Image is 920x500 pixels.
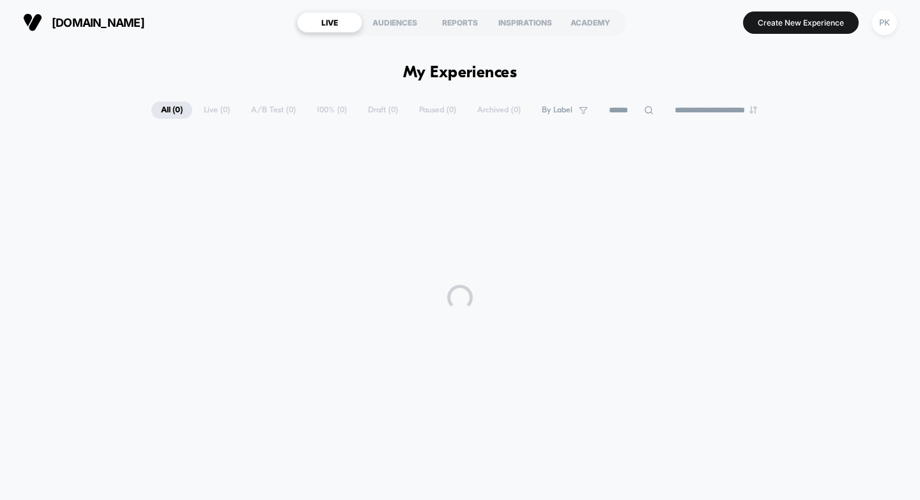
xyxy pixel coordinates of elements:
span: By Label [542,105,572,115]
div: PK [872,10,897,35]
span: All ( 0 ) [151,102,192,119]
div: AUDIENCES [362,12,427,33]
img: end [749,106,757,114]
img: Visually logo [23,13,42,32]
h1: My Experiences [403,64,517,82]
div: LIVE [297,12,362,33]
span: [DOMAIN_NAME] [52,16,144,29]
button: PK [868,10,901,36]
button: [DOMAIN_NAME] [19,12,148,33]
div: REPORTS [427,12,493,33]
div: INSPIRATIONS [493,12,558,33]
button: Create New Experience [743,11,859,34]
div: ACADEMY [558,12,623,33]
